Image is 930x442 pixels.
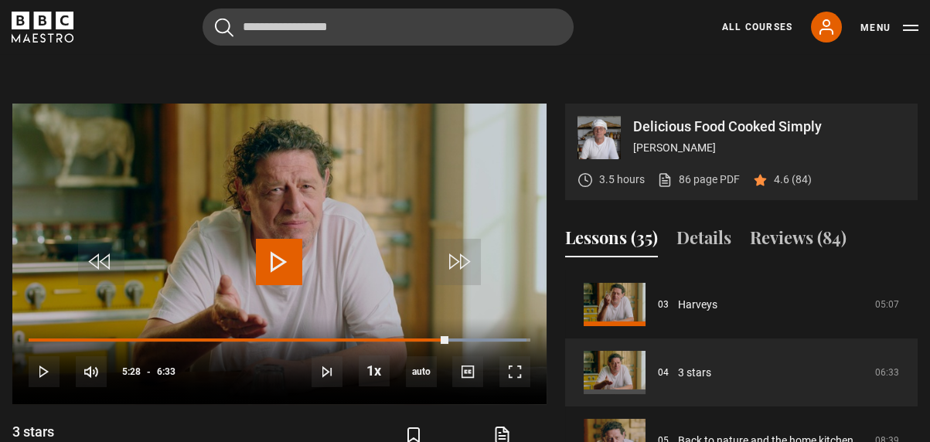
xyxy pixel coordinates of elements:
button: Next Lesson [312,356,342,387]
button: Reviews (84) [750,225,847,257]
p: 3.5 hours [599,172,645,188]
span: 6:33 [157,358,175,386]
a: 3 stars [678,365,711,381]
p: [PERSON_NAME] [633,140,905,156]
button: Submit the search query [215,18,233,37]
h1: 3 stars [12,423,210,441]
a: Harveys [678,297,717,313]
div: Current quality: 1080p [406,356,437,387]
div: Progress Bar [29,338,530,342]
button: Fullscreen [499,356,530,387]
button: Mute [76,356,107,387]
button: Captions [452,356,483,387]
a: 86 page PDF [657,172,740,188]
span: auto [406,356,437,387]
span: - [147,366,151,377]
p: 4.6 (84) [774,172,812,188]
button: Lessons (35) [565,225,658,257]
video-js: Video Player [12,104,547,404]
span: 5:28 [122,358,141,386]
svg: BBC Maestro [12,12,73,42]
p: Delicious Food Cooked Simply [633,120,905,134]
button: Details [676,225,731,257]
button: Toggle navigation [860,20,918,36]
a: All Courses [722,20,792,34]
button: Playback Rate [359,355,390,386]
button: Play [29,356,60,387]
input: Search [203,8,574,46]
